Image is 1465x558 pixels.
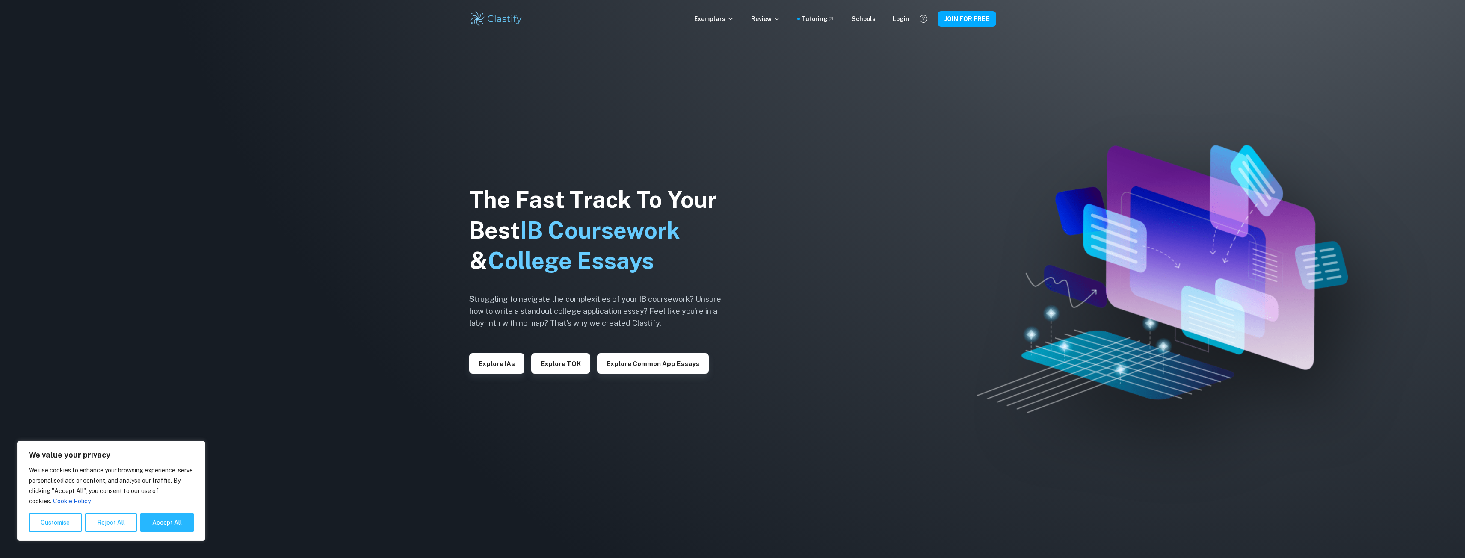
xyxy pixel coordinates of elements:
h1: The Fast Track To Your Best & [469,184,734,277]
button: Accept All [140,513,194,532]
img: Clastify logo [469,10,524,27]
div: We value your privacy [17,441,205,541]
span: College Essays [488,247,654,274]
p: Exemplars [694,14,734,24]
a: Tutoring [802,14,835,24]
a: Schools [852,14,876,24]
a: Explore Common App essays [597,359,709,367]
p: Review [751,14,780,24]
h6: Struggling to navigate the complexities of your IB coursework? Unsure how to write a standout col... [469,293,734,329]
a: Explore IAs [469,359,524,367]
button: Customise [29,513,82,532]
button: Explore IAs [469,353,524,374]
p: We value your privacy [29,450,194,460]
img: Clastify hero [977,145,1348,413]
button: Explore TOK [531,353,590,374]
a: Explore TOK [531,359,590,367]
button: Help and Feedback [916,12,931,26]
a: Cookie Policy [53,497,91,505]
span: IB Coursework [520,217,680,244]
a: Login [893,14,909,24]
button: Reject All [85,513,137,532]
p: We use cookies to enhance your browsing experience, serve personalised ads or content, and analys... [29,465,194,506]
button: JOIN FOR FREE [938,11,996,27]
button: Explore Common App essays [597,353,709,374]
